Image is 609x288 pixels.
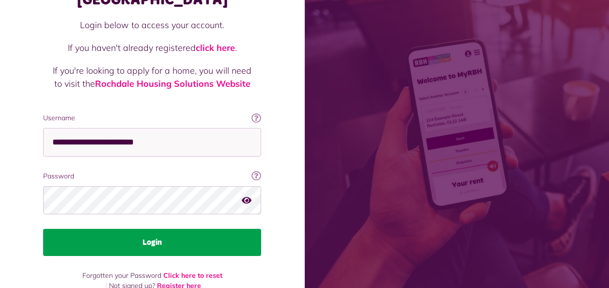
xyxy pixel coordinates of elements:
a: Rochdale Housing Solutions Website [95,78,250,89]
label: Username [43,113,261,123]
span: Forgotten your Password [82,271,161,280]
a: click here [196,42,235,53]
button: Login [43,229,261,256]
p: Login below to access your account. [53,18,251,32]
p: If you're looking to apply for a home, you will need to visit the [53,64,251,90]
a: Click here to reset [163,271,222,280]
p: If you haven't already registered . [53,41,251,54]
label: Password [43,171,261,181]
